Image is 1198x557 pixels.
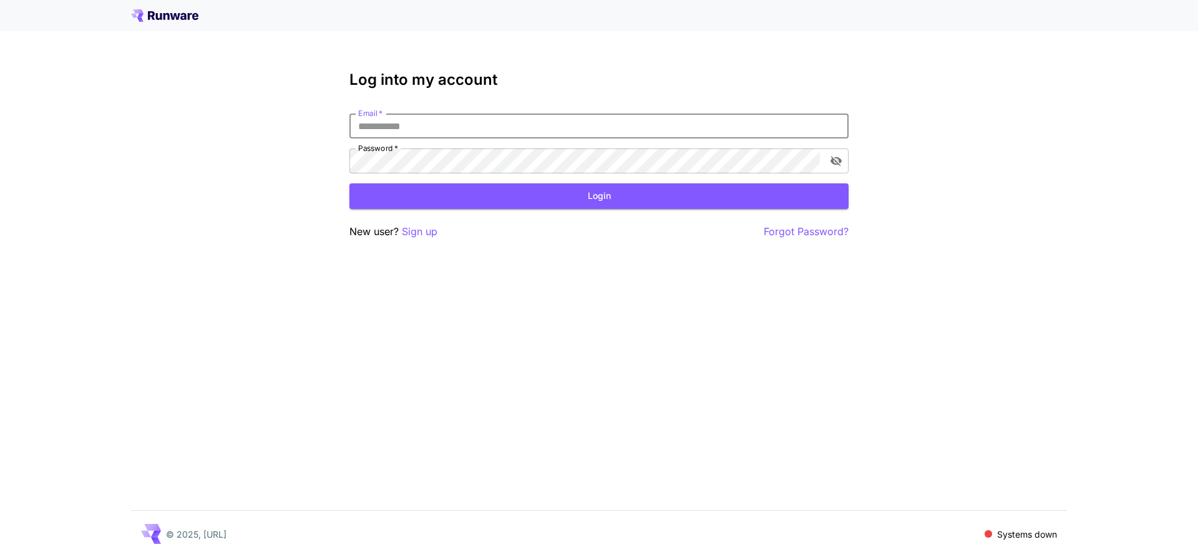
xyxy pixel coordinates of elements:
button: Sign up [402,224,437,240]
button: Forgot Password? [764,224,849,240]
label: Password [358,143,398,153]
button: Login [349,183,849,209]
label: Email [358,108,382,119]
p: New user? [349,224,437,240]
p: Systems down [997,528,1057,541]
button: toggle password visibility [825,150,847,172]
p: © 2025, [URL] [166,528,226,541]
h3: Log into my account [349,71,849,89]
